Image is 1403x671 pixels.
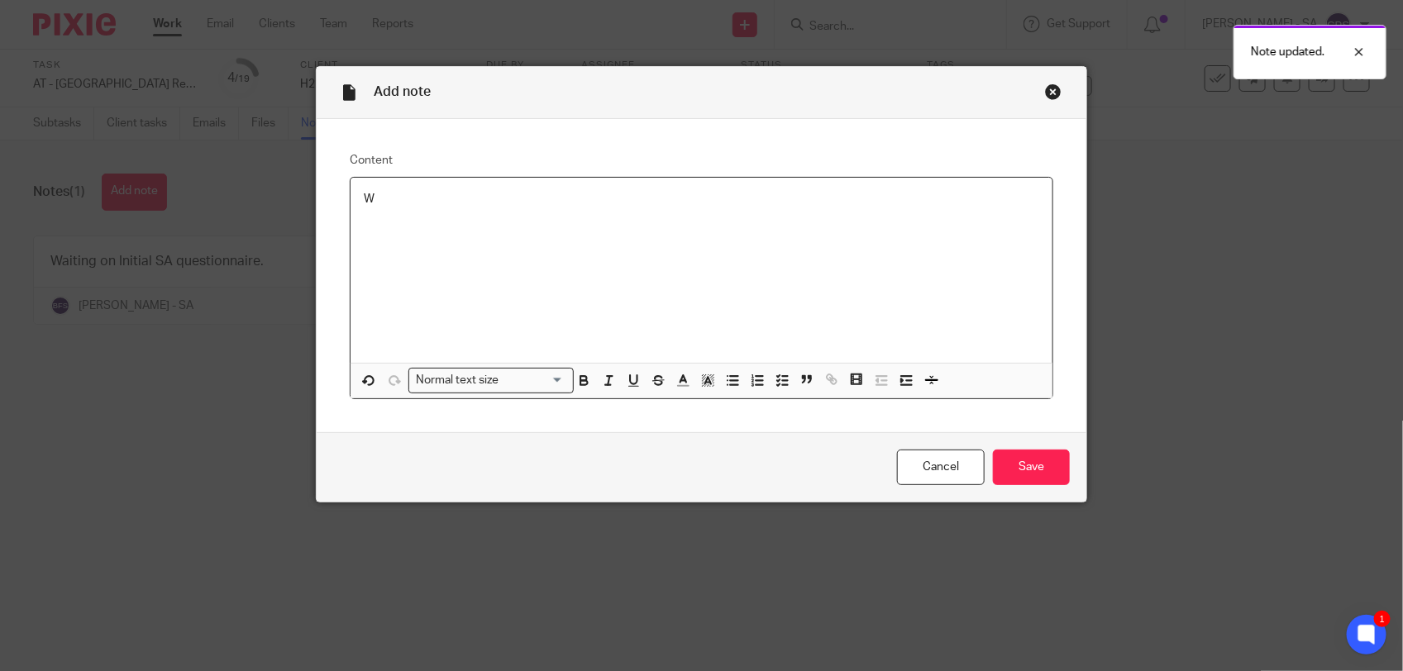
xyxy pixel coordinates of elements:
[1045,83,1062,100] div: Close this dialog window
[993,450,1070,485] input: Save
[413,372,503,389] span: Normal text size
[408,368,574,393] div: Search for option
[374,85,431,98] span: Add note
[1374,611,1391,627] div: 1
[364,191,1039,207] p: W
[897,450,985,485] a: Cancel
[1251,44,1324,60] p: Note updated.
[504,372,564,389] input: Search for option
[350,152,1053,169] label: Content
